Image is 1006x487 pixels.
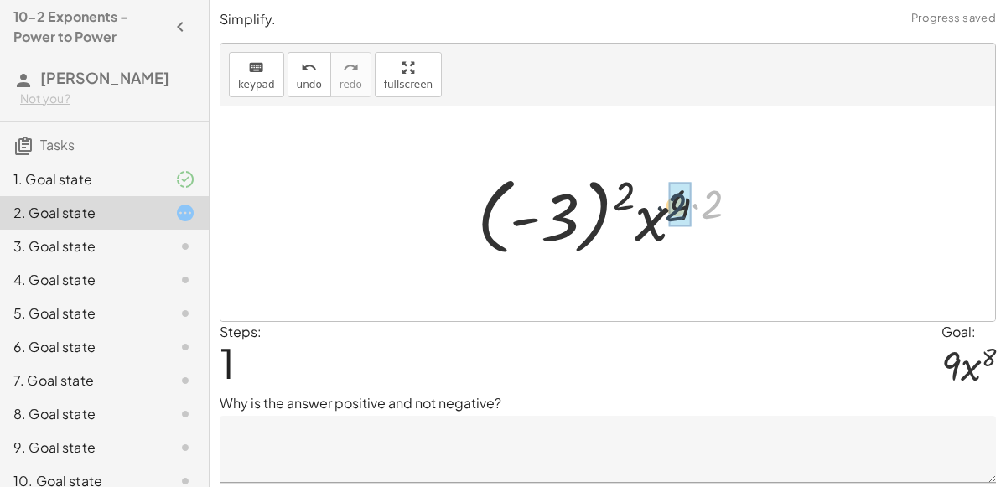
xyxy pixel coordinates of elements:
[220,337,235,388] span: 1
[175,303,195,324] i: Task not started.
[13,337,148,357] div: 6. Goal state
[911,10,996,27] span: Progress saved
[343,58,359,78] i: redo
[175,404,195,424] i: Task not started.
[175,169,195,189] i: Task finished and part of it marked as correct.
[220,10,996,29] p: Simplify.
[384,79,433,91] span: fullscreen
[175,370,195,391] i: Task not started.
[941,322,996,342] div: Goal:
[13,7,165,47] h4: 10-2 Exponents - Power to Power
[175,203,195,223] i: Task started.
[40,68,169,87] span: [PERSON_NAME]
[330,52,371,97] button: redoredo
[13,404,148,424] div: 8. Goal state
[13,438,148,458] div: 9. Goal state
[220,323,262,340] label: Steps:
[229,52,284,97] button: keyboardkeypad
[175,236,195,256] i: Task not started.
[13,370,148,391] div: 7. Goal state
[13,169,148,189] div: 1. Goal state
[301,58,317,78] i: undo
[340,79,362,91] span: redo
[13,203,148,223] div: 2. Goal state
[20,91,195,107] div: Not you?
[175,337,195,357] i: Task not started.
[297,79,322,91] span: undo
[175,270,195,290] i: Task not started.
[13,303,148,324] div: 5. Goal state
[375,52,442,97] button: fullscreen
[238,79,275,91] span: keypad
[40,136,75,153] span: Tasks
[13,270,148,290] div: 4. Goal state
[288,52,331,97] button: undoundo
[220,393,996,413] p: Why is the answer positive and not negative?
[13,236,148,256] div: 3. Goal state
[175,438,195,458] i: Task not started.
[248,58,264,78] i: keyboard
